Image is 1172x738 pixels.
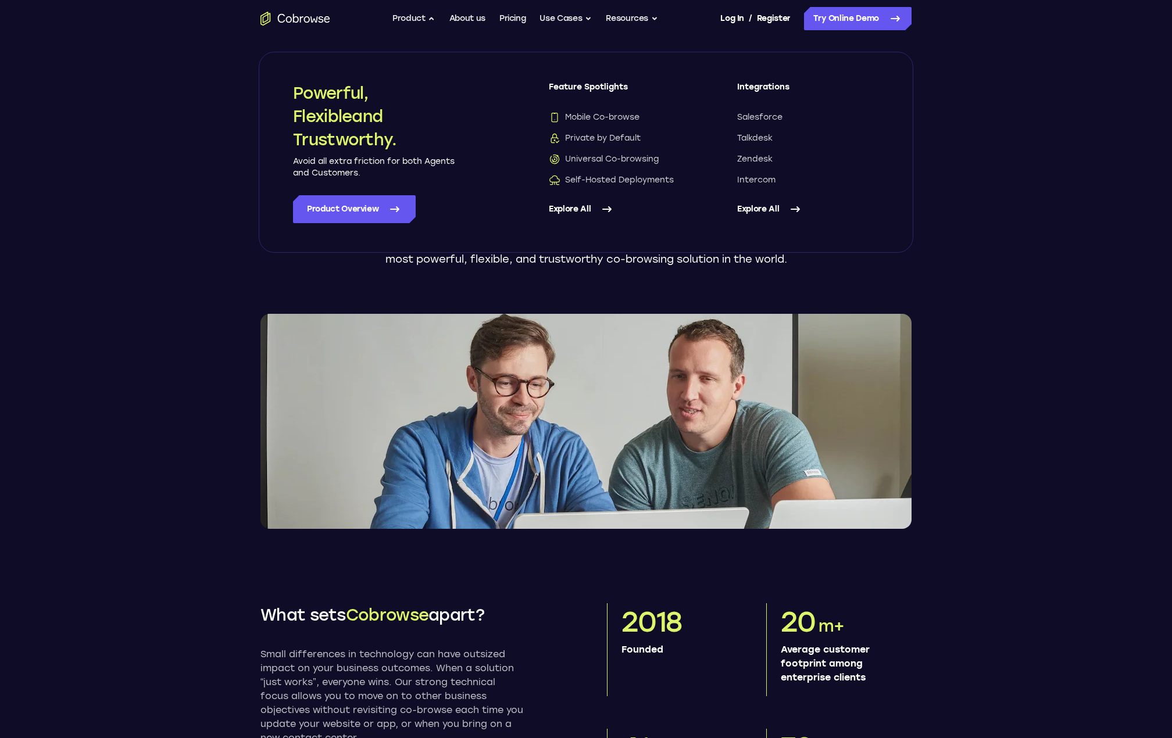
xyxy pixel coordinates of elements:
[260,314,912,529] img: Two Cobrowse software developers, João and Ross, working on their computers
[757,7,791,30] a: Register
[549,174,674,186] span: Self-Hosted Deployments
[549,153,659,165] span: Universal Co-browsing
[737,153,773,165] span: Zendesk
[293,195,416,223] a: Product Overview
[549,81,691,102] span: Feature Spotlights
[737,195,879,223] a: Explore All
[549,153,560,165] img: Universal Co-browsing
[549,132,641,144] span: Private by Default
[549,174,560,186] img: Self-Hosted Deployments
[549,195,691,223] a: Explore All
[804,7,912,30] a: Try Online Demo
[549,112,639,123] span: Mobile Co-browse
[737,153,879,165] a: Zendesk
[346,605,428,625] span: Cobrowse
[392,7,435,30] button: Product
[549,132,691,144] a: Private by DefaultPrivate by Default
[737,174,776,186] span: Intercom
[737,132,773,144] span: Talkdesk
[720,7,744,30] a: Log In
[449,7,485,30] a: About us
[539,7,592,30] button: Use Cases
[621,605,682,639] span: 2018
[737,81,879,102] span: Integrations
[549,174,691,186] a: Self-Hosted DeploymentsSelf-Hosted Deployments
[737,174,879,186] a: Intercom
[549,112,691,123] a: Mobile Co-browseMobile Co-browse
[749,12,752,26] span: /
[499,7,526,30] a: Pricing
[260,603,523,626] h2: What sets apart?
[781,643,902,685] p: Average customer footprint among enterprise clients
[549,132,560,144] img: Private by Default
[737,112,879,123] a: Salesforce
[737,112,782,123] span: Salesforce
[549,112,560,123] img: Mobile Co-browse
[260,12,330,26] a: Go to the home page
[606,7,658,30] button: Resources
[621,643,743,657] p: Founded
[549,153,691,165] a: Universal Co-browsingUniversal Co-browsing
[293,81,456,151] h2: Powerful, Flexible and Trustworthy.
[737,132,879,144] a: Talkdesk
[819,616,845,636] span: m+
[781,605,816,639] span: 20
[293,156,456,179] p: Avoid all extra friction for both Agents and Customers.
